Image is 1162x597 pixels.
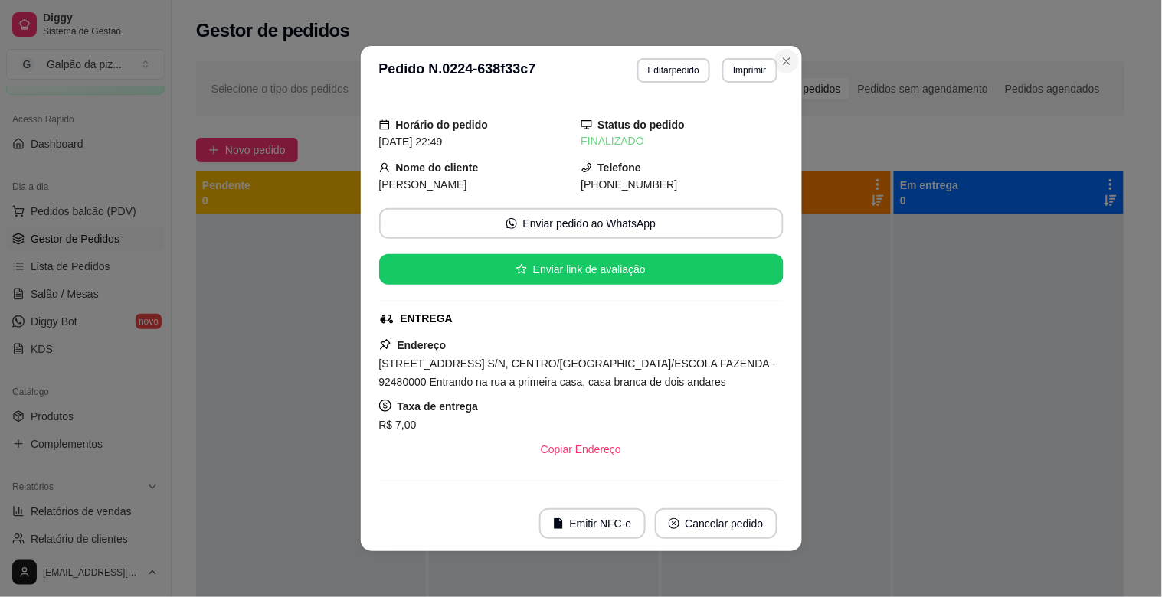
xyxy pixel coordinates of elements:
span: desktop [581,119,592,130]
span: dollar [379,400,391,412]
button: Editarpedido [637,58,710,83]
span: star [516,264,527,275]
span: close-circle [669,518,679,529]
span: pushpin [379,338,391,351]
span: user [379,162,390,173]
strong: Taxa de entrega [398,400,479,413]
h3: Pedido N. 0224-638f33c7 [379,58,536,83]
button: close-circleCancelar pedido [655,508,777,539]
button: starEnviar link de avaliação [379,254,784,285]
span: whats-app [506,218,517,229]
button: whats-appEnviar pedido ao WhatsApp [379,208,784,239]
span: calendar [379,119,390,130]
button: Imprimir [722,58,777,83]
span: [STREET_ADDRESS] S/N, CENTRO/[GEOGRAPHIC_DATA]/ESCOLA FAZENDA - 92480000 Entrando na rua a primei... [379,357,776,388]
strong: Horário do pedido [396,119,489,131]
strong: Nome do cliente [396,161,479,174]
span: file [553,518,564,529]
button: Copiar Endereço [529,434,633,465]
button: fileEmitir NFC-e [539,508,646,539]
strong: Telefone [598,161,642,174]
span: R$ 7,00 [379,419,417,431]
span: [PHONE_NUMBER] [581,178,678,191]
strong: Endereço [398,339,447,351]
div: ENTREGA [401,311,453,327]
span: phone [581,162,592,173]
span: [PERSON_NAME] [379,178,467,191]
div: FINALIZADO [581,133,784,149]
button: Close [774,49,799,73]
span: [DATE] 22:49 [379,135,443,148]
strong: Status do pedido [598,119,686,131]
